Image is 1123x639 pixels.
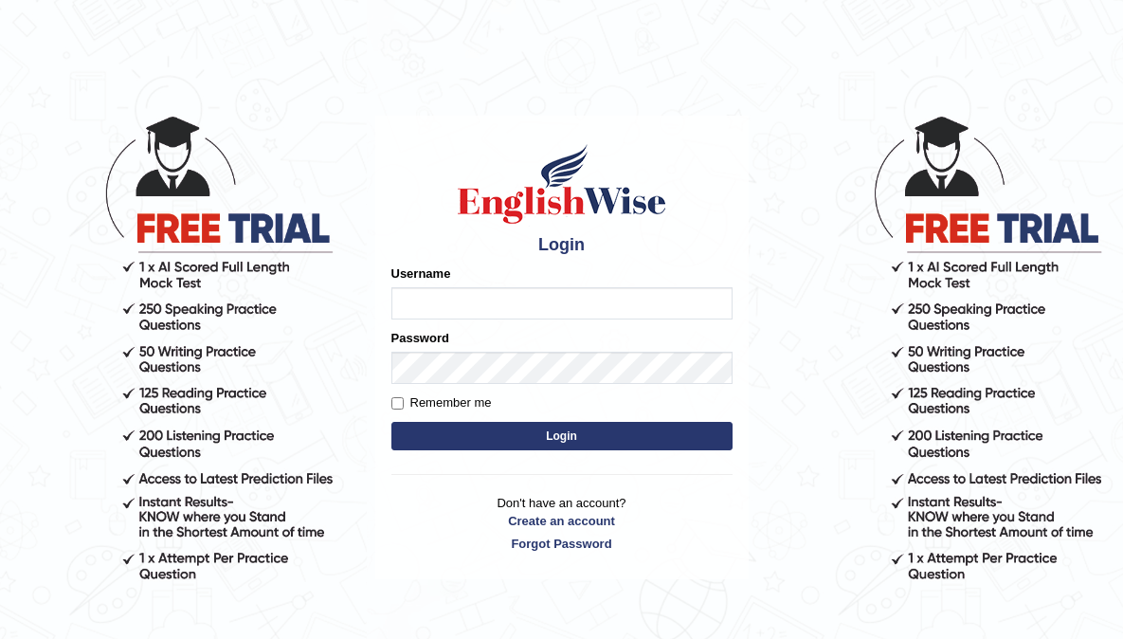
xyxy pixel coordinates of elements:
[391,265,451,283] label: Username
[454,141,670,227] img: Logo of English Wise sign in for intelligent practice with AI
[391,397,404,410] input: Remember me
[391,494,733,553] p: Don't have an account?
[391,236,733,255] h4: Login
[391,512,733,530] a: Create an account
[391,535,733,553] a: Forgot Password
[391,329,449,347] label: Password
[391,422,733,450] button: Login
[391,393,492,412] label: Remember me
